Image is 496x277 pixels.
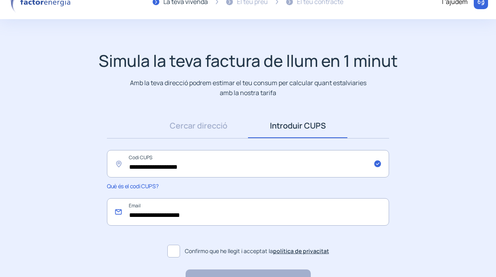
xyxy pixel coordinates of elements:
span: Confirmo que he llegit i acceptat la [185,247,329,256]
a: Cercar direcció [149,113,248,138]
a: política de privacitat [273,247,329,255]
a: Introduir CUPS [248,113,347,138]
span: Què és el codi CUPS? [107,182,158,190]
h1: Simula la teva factura de llum en 1 minut [99,51,398,70]
p: Amb la teva direcció podrem estimar el teu consum per calcular quant estalviaries amb la nostra t... [128,78,368,98]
